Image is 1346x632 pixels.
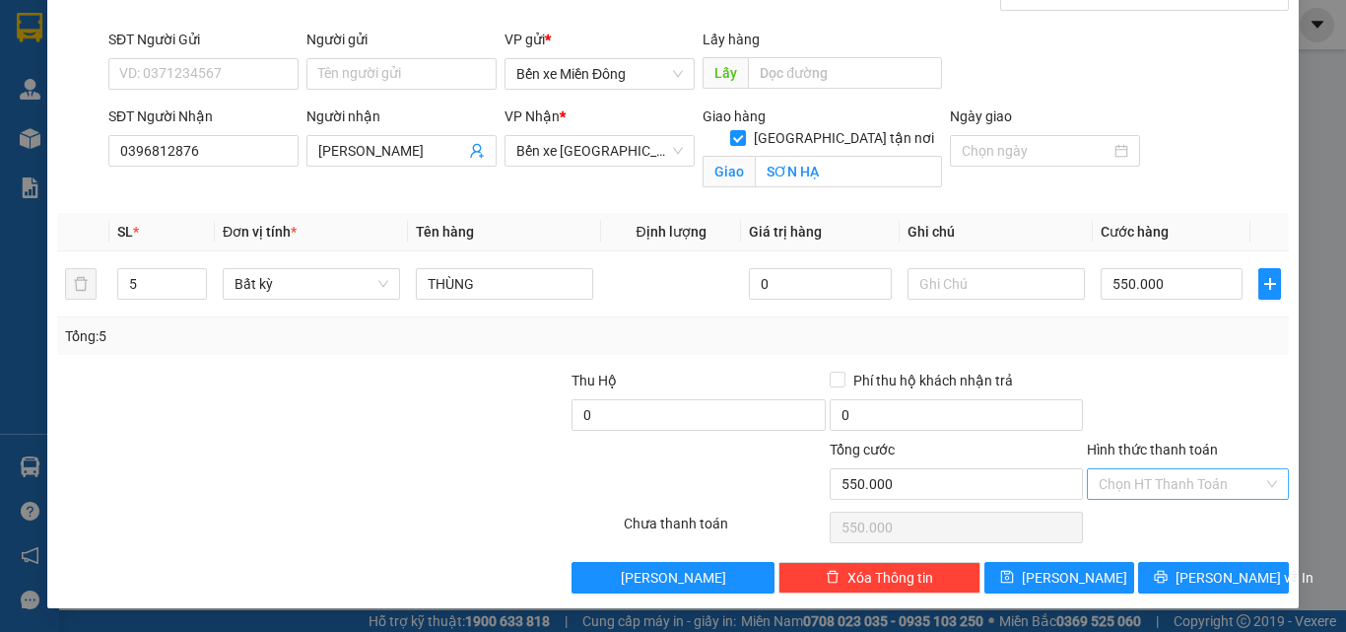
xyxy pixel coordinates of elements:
span: Tên hàng [416,224,474,240]
span: Phí thu hộ khách nhận trả [845,370,1021,391]
th: Ghi chú [900,213,1093,251]
li: VP Bến xe Miền Đông [10,106,136,150]
input: VD: Bàn, Ghế [416,268,593,300]
span: [PERSON_NAME] [1022,567,1127,589]
span: Thu Hộ [572,373,617,388]
span: Giao [703,156,755,187]
label: Ngày giao [950,108,1012,124]
span: Giao hàng [703,108,766,124]
span: Bến xe Quảng Ngãi [516,136,683,166]
li: Rạng Đông Buslines [10,10,286,84]
input: Ngày giao [962,140,1110,162]
span: Giá trị hàng [749,224,822,240]
button: deleteXóa Thông tin [778,562,980,594]
button: delete [65,268,97,300]
input: Dọc đường [748,57,942,89]
span: [GEOGRAPHIC_DATA] tận nơi [746,127,942,149]
span: SL [117,224,133,240]
span: VP Nhận [505,108,560,124]
span: Đơn vị tính [223,224,297,240]
span: Lấy hàng [703,32,760,47]
button: [PERSON_NAME] [572,562,774,594]
div: VP gửi [505,29,695,50]
span: save [1000,570,1014,586]
li: VP Bến xe [GEOGRAPHIC_DATA] [136,106,262,172]
span: Lấy [703,57,748,89]
div: SĐT Người Nhận [108,105,299,127]
button: printer[PERSON_NAME] và In [1138,562,1289,594]
div: Người nhận [306,105,497,127]
span: Tổng cước [830,442,895,457]
div: Tổng: 5 [65,325,521,347]
span: delete [826,570,840,586]
span: [PERSON_NAME] [621,567,726,589]
label: Hình thức thanh toán [1087,442,1218,457]
input: Giao tận nơi [755,156,942,187]
span: Cước hàng [1101,224,1169,240]
span: Định lượng [636,224,706,240]
span: user-add [469,143,485,159]
input: 0 [749,268,891,300]
button: plus [1258,268,1281,300]
div: Người gửi [306,29,497,50]
span: Bến xe Miền Đông [516,59,683,89]
span: [PERSON_NAME] và In [1176,567,1313,589]
span: printer [1154,570,1168,586]
div: Chưa thanh toán [622,513,828,547]
span: plus [1259,276,1280,292]
span: Xóa Thông tin [847,567,933,589]
button: save[PERSON_NAME] [984,562,1135,594]
div: SĐT Người Gửi [108,29,299,50]
input: Ghi Chú [908,268,1085,300]
span: Bất kỳ [235,269,388,299]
